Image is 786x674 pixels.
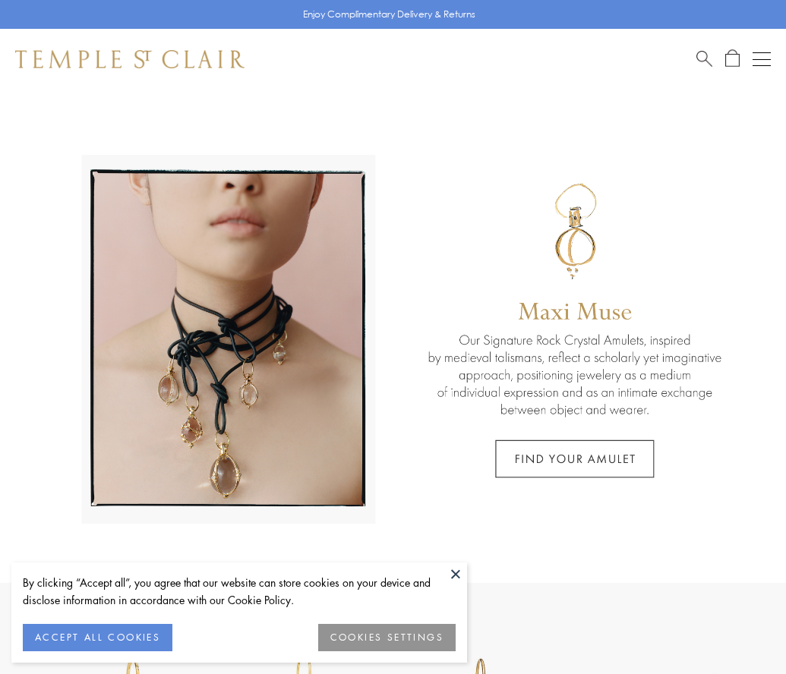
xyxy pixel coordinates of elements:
button: ACCEPT ALL COOKIES [23,624,172,651]
a: Open Shopping Bag [725,49,740,68]
div: By clicking “Accept all”, you agree that our website can store cookies on your device and disclos... [23,574,456,609]
button: Open navigation [753,50,771,68]
p: Enjoy Complimentary Delivery & Returns [303,7,475,22]
button: COOKIES SETTINGS [318,624,456,651]
img: Temple St. Clair [15,50,245,68]
a: Search [696,49,712,68]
